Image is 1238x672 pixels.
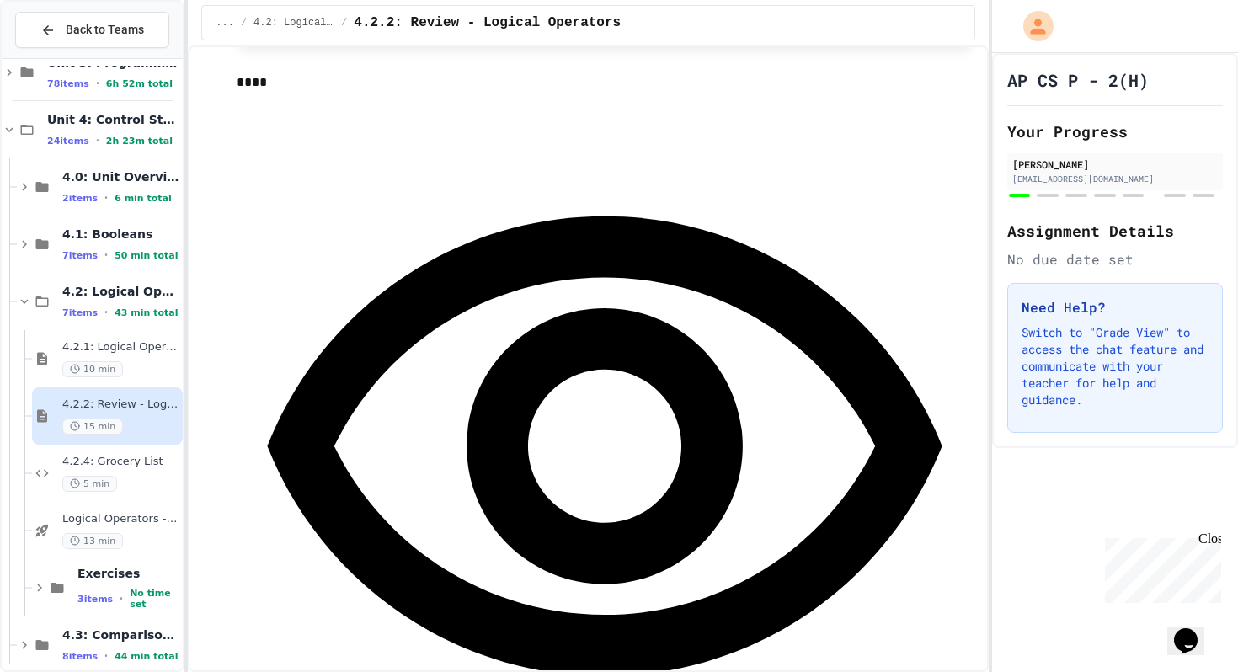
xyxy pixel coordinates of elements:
h1: AP CS P - 2(H) [1007,68,1149,92]
div: [EMAIL_ADDRESS][DOMAIN_NAME] [1012,173,1218,185]
span: 4.2: Logical Operators [253,16,334,29]
span: Exercises [77,566,179,581]
span: 4.0: Unit Overview [62,169,179,184]
span: 4.1: Booleans [62,227,179,242]
span: 5 min [62,476,117,492]
span: / [341,16,347,29]
div: [PERSON_NAME] [1012,157,1218,172]
span: Logical Operators - Quiz [62,512,179,526]
span: 7 items [62,307,98,318]
span: 8 items [62,651,98,662]
span: 15 min [62,419,123,435]
span: 4.3: Comparison Operators [62,627,179,643]
p: Switch to "Grade View" to access the chat feature and communicate with your teacher for help and ... [1022,324,1209,408]
span: 50 min total [115,250,178,261]
div: Chat with us now!Close [7,7,116,107]
span: 2 items [62,193,98,204]
h2: Assignment Details [1007,219,1223,243]
span: 4.2.1: Logical Operators [62,340,179,355]
span: • [104,306,108,319]
span: 7 items [62,250,98,261]
span: 24 items [47,136,89,147]
iframe: chat widget [1167,605,1221,655]
div: No due date set [1007,249,1223,269]
span: ... [216,16,234,29]
span: 44 min total [115,651,178,662]
span: 4.2.2: Review - Logical Operators [62,397,179,412]
span: 2h 23m total [106,136,173,147]
span: • [104,649,108,663]
span: Unit 4: Control Structures [47,112,179,127]
span: 13 min [62,533,123,549]
iframe: chat widget [1098,531,1221,603]
span: 4.2.4: Grocery List [62,455,179,469]
span: No time set [130,588,179,610]
span: / [241,16,247,29]
span: • [120,592,123,605]
span: • [104,191,108,205]
span: 6h 52m total [106,78,173,89]
button: Back to Teams [15,12,169,48]
span: • [96,134,99,147]
span: • [104,248,108,262]
span: Back to Teams [66,21,144,39]
span: 3 items [77,594,113,605]
span: 10 min [62,361,123,377]
span: 6 min total [115,193,172,204]
span: 4.2.2: Review - Logical Operators [354,13,621,33]
h2: Your Progress [1007,120,1223,143]
div: My Account [1006,7,1058,45]
h3: Need Help? [1022,297,1209,317]
span: 78 items [47,78,89,89]
span: 43 min total [115,307,178,318]
span: • [96,77,99,90]
span: 4.2: Logical Operators [62,284,179,299]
